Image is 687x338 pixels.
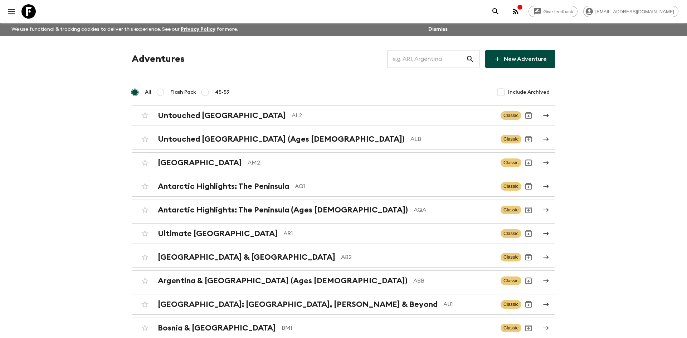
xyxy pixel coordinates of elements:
[132,152,555,173] a: [GEOGRAPHIC_DATA]AM2ClassicArchive
[521,297,536,312] button: Archive
[521,321,536,335] button: Archive
[132,200,555,220] a: Antarctic Highlights: The Peninsula (Ages [DEMOGRAPHIC_DATA])AQAClassicArchive
[158,276,408,285] h2: Argentina & [GEOGRAPHIC_DATA] (Ages [DEMOGRAPHIC_DATA])
[501,324,521,332] span: Classic
[521,156,536,170] button: Archive
[485,50,555,68] a: New Adventure
[158,229,278,238] h2: Ultimate [GEOGRAPHIC_DATA]
[427,24,449,34] button: Dismiss
[158,111,286,120] h2: Untouched [GEOGRAPHIC_DATA]
[132,176,555,197] a: Antarctic Highlights: The PeninsulaAQ1ClassicArchive
[583,6,678,17] div: [EMAIL_ADDRESS][DOMAIN_NAME]
[170,89,196,96] span: Flash Pack
[158,182,289,191] h2: Antarctic Highlights: The Peninsula
[132,105,555,126] a: Untouched [GEOGRAPHIC_DATA]AL2ClassicArchive
[521,226,536,241] button: Archive
[501,135,521,143] span: Classic
[521,179,536,194] button: Archive
[521,203,536,217] button: Archive
[501,182,521,191] span: Classic
[132,129,555,150] a: Untouched [GEOGRAPHIC_DATA] (Ages [DEMOGRAPHIC_DATA])ALBClassicArchive
[540,9,577,14] span: Give feedback
[508,89,550,96] span: Include Archived
[9,23,241,36] p: We use functional & tracking cookies to deliver this experience. See our for more.
[132,270,555,291] a: Argentina & [GEOGRAPHIC_DATA] (Ages [DEMOGRAPHIC_DATA])ABBClassicArchive
[528,6,578,17] a: Give feedback
[158,300,438,309] h2: [GEOGRAPHIC_DATA]: [GEOGRAPHIC_DATA], [PERSON_NAME] & Beyond
[132,247,555,268] a: [GEOGRAPHIC_DATA] & [GEOGRAPHIC_DATA]AB2ClassicArchive
[158,253,335,262] h2: [GEOGRAPHIC_DATA] & [GEOGRAPHIC_DATA]
[158,205,408,215] h2: Antarctic Highlights: The Peninsula (Ages [DEMOGRAPHIC_DATA])
[501,206,521,214] span: Classic
[295,182,495,191] p: AQ1
[410,135,495,143] p: ALB
[4,4,19,19] button: menu
[591,9,678,14] span: [EMAIL_ADDRESS][DOMAIN_NAME]
[282,324,495,332] p: BM1
[181,27,215,32] a: Privacy Policy
[501,253,521,261] span: Classic
[501,158,521,167] span: Classic
[292,111,495,120] p: AL2
[132,52,185,66] h1: Adventures
[501,111,521,120] span: Classic
[521,108,536,123] button: Archive
[488,4,503,19] button: search adventures
[501,300,521,309] span: Classic
[248,158,495,167] p: AM2
[158,158,242,167] h2: [GEOGRAPHIC_DATA]
[132,223,555,244] a: Ultimate [GEOGRAPHIC_DATA]AR1ClassicArchive
[501,229,521,238] span: Classic
[158,323,276,333] h2: Bosnia & [GEOGRAPHIC_DATA]
[215,89,230,96] span: 45-59
[521,250,536,264] button: Archive
[145,89,151,96] span: All
[443,300,495,309] p: AU1
[388,49,466,69] input: e.g. AR1, Argentina
[341,253,495,261] p: AB2
[158,134,405,144] h2: Untouched [GEOGRAPHIC_DATA] (Ages [DEMOGRAPHIC_DATA])
[414,206,495,214] p: AQA
[521,132,536,146] button: Archive
[283,229,495,238] p: AR1
[413,276,495,285] p: ABB
[501,276,521,285] span: Classic
[132,294,555,315] a: [GEOGRAPHIC_DATA]: [GEOGRAPHIC_DATA], [PERSON_NAME] & BeyondAU1ClassicArchive
[521,274,536,288] button: Archive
